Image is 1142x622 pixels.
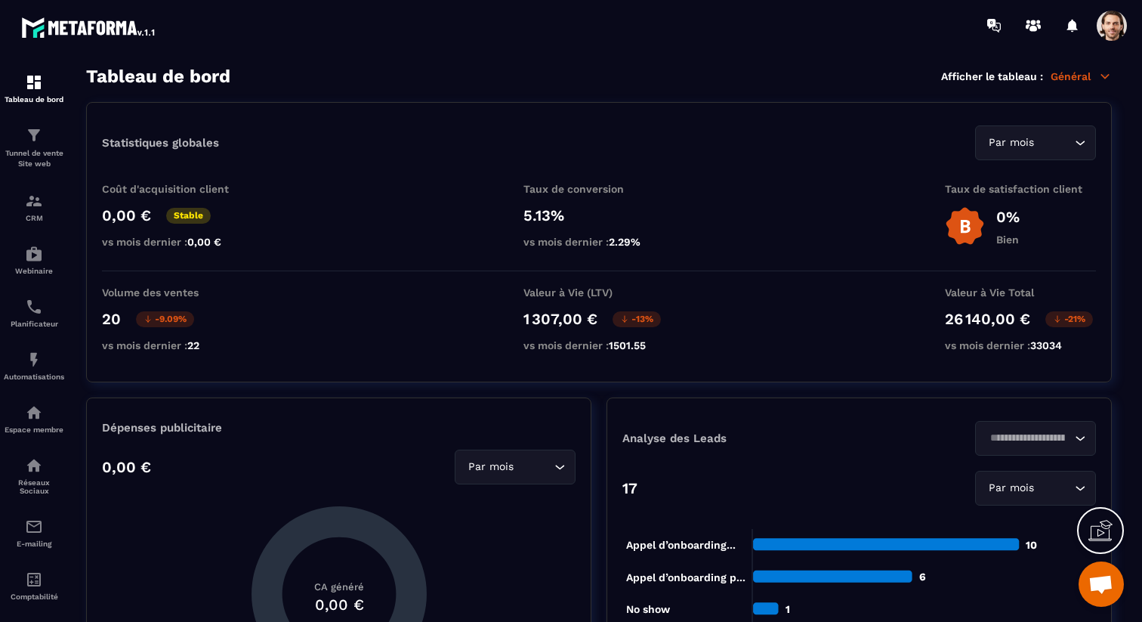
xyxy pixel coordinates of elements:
[517,459,551,475] input: Search for option
[25,73,43,91] img: formation
[945,310,1030,328] p: 26 140,00 €
[25,192,43,210] img: formation
[609,339,646,351] span: 1501.55
[945,206,985,246] img: b-badge-o.b3b20ee6.svg
[136,311,194,327] p: -9.09%
[4,115,64,181] a: formationformationTunnel de vente Site web
[1045,311,1093,327] p: -21%
[4,320,64,328] p: Planificateur
[4,214,64,222] p: CRM
[1051,70,1112,83] p: Général
[4,506,64,559] a: emailemailE-mailing
[102,339,253,351] p: vs mois dernier :
[25,351,43,369] img: automations
[102,236,253,248] p: vs mois dernier :
[187,339,199,351] span: 22
[25,298,43,316] img: scheduler
[102,310,121,328] p: 20
[4,339,64,392] a: automationsautomationsAutomatisations
[4,559,64,612] a: accountantaccountantComptabilité
[465,459,517,475] span: Par mois
[21,14,157,41] img: logo
[4,62,64,115] a: formationformationTableau de bord
[523,339,674,351] p: vs mois dernier :
[523,183,674,195] p: Taux de conversion
[609,236,640,248] span: 2.29%
[1037,135,1071,151] input: Search for option
[102,421,576,435] p: Dépenses publicitaire
[25,518,43,536] img: email
[166,208,211,224] p: Stable
[1030,339,1062,351] span: 33034
[25,404,43,422] img: automations
[4,373,64,381] p: Automatisations
[626,571,745,584] tspan: Appel d’onboarding p...
[4,181,64,234] a: formationformationCRM
[25,245,43,263] img: automations
[102,183,253,195] p: Coût d'acquisition client
[975,471,1096,506] div: Search for option
[523,310,597,328] p: 1 307,00 €
[975,421,1096,456] div: Search for option
[622,432,860,445] p: Analyse des Leads
[975,125,1096,160] div: Search for option
[4,392,64,445] a: automationsautomationsEspace membre
[626,603,671,615] tspan: No show
[187,236,221,248] span: 0,00 €
[941,70,1043,82] p: Afficher le tableau :
[1037,480,1071,497] input: Search for option
[945,286,1096,299] p: Valeur à Vie Total
[523,236,674,248] p: vs mois dernier :
[945,339,1096,351] p: vs mois dernier :
[4,593,64,601] p: Comptabilité
[985,135,1037,151] span: Par mois
[985,480,1037,497] span: Par mois
[102,136,219,150] p: Statistiques globales
[4,148,64,169] p: Tunnel de vente Site web
[996,234,1020,246] p: Bien
[4,540,64,548] p: E-mailing
[4,267,64,275] p: Webinaire
[626,539,736,552] tspan: Appel d’onboarding...
[523,206,674,224] p: 5.13%
[622,479,637,497] p: 17
[945,183,1096,195] p: Taux de satisfaction client
[102,206,151,224] p: 0,00 €
[523,286,674,299] p: Valeur à Vie (LTV)
[996,208,1020,226] p: 0%
[86,66,230,87] h3: Tableau de bord
[613,311,661,327] p: -13%
[4,445,64,506] a: social-networksocial-networkRéseaux Sociaux
[25,571,43,589] img: accountant
[25,126,43,144] img: formation
[4,478,64,495] p: Réseaux Sociaux
[1079,562,1124,607] div: Ouvrir le chat
[102,286,253,299] p: Volume des ventes
[102,458,151,476] p: 0,00 €
[985,430,1071,447] input: Search for option
[4,286,64,339] a: schedulerschedulerPlanificateur
[25,456,43,475] img: social-network
[455,450,576,484] div: Search for option
[4,234,64,286] a: automationsautomationsWebinaire
[4,425,64,434] p: Espace membre
[4,95,64,104] p: Tableau de bord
